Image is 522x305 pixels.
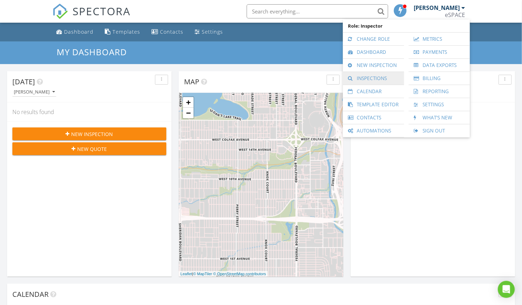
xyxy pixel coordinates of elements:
a: Metrics [412,33,466,45]
div: No results found [7,102,172,122]
a: Billing [412,72,466,85]
a: Templates [102,26,143,39]
a: Sign Out [412,124,466,137]
a: Settings [412,98,466,111]
span: Map [184,77,199,86]
div: [PERSON_NAME] [14,90,55,95]
a: Template Editor [346,98,401,111]
button: [PERSON_NAME] [12,87,56,97]
a: Zoom out [183,108,194,118]
a: © MapTiler [193,272,212,276]
div: Dashboard [64,28,94,35]
a: Leaflet [180,272,192,276]
span: SPECTORA [73,4,131,18]
div: [PERSON_NAME] [414,4,460,11]
span: New Quote [78,145,107,153]
a: Data Exports [412,59,466,72]
a: Automations [346,124,401,137]
button: New Quote [12,142,166,155]
div: Settings [202,28,223,35]
div: eSPACE [445,11,465,18]
div: Open Intercom Messenger [498,281,515,298]
span: Role: Inspector [346,19,466,32]
a: Zoom in [183,97,194,108]
a: Inspections [346,72,401,85]
a: New Inspection [346,59,401,72]
div: Templates [113,28,140,35]
span: New Inspection [71,130,113,138]
a: What's New [412,111,466,124]
a: Reporting [412,85,466,98]
div: | [179,271,268,277]
img: The Best Home Inspection Software - Spectora [52,4,68,19]
div: Contacts [160,28,184,35]
span: [DATE] [12,77,35,86]
a: SPECTORA [52,10,131,24]
a: © OpenStreetMap contributors [213,272,266,276]
button: New Inspection [12,128,166,140]
a: Change Role [346,33,401,45]
a: Calendar [346,85,401,98]
a: Settings [192,26,226,39]
a: Contacts [346,111,401,124]
span: My Dashboard [57,46,127,58]
span: Calendar [12,289,48,299]
a: Dashboard [346,46,401,58]
input: Search everything... [247,4,388,18]
a: Contacts [149,26,187,39]
a: Payments [412,46,466,58]
a: Dashboard [54,26,97,39]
